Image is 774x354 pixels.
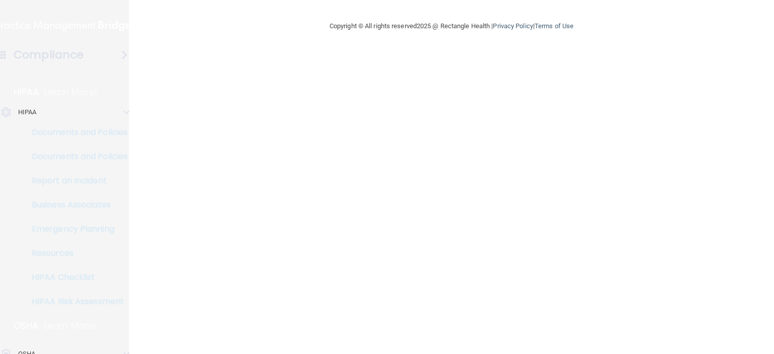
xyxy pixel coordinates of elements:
p: Resources [7,248,144,258]
p: Business Associates [7,200,144,210]
p: Emergency Planning [7,224,144,234]
p: HIPAA [18,106,37,118]
p: HIPAA Checklist [7,272,144,282]
p: Learn More! [44,86,98,98]
h4: Compliance [14,48,84,62]
p: Documents and Policies [7,127,144,137]
a: Privacy Policy [493,22,533,30]
p: HIPAA [14,86,39,98]
p: Documents and Policies [7,152,144,162]
p: Report an Incident [7,176,144,186]
p: OSHA [14,320,39,332]
p: Learn More! [44,320,97,332]
a: Terms of Use [535,22,573,30]
div: Copyright © All rights reserved 2025 @ Rectangle Health | | [268,10,635,42]
p: HIPAA Risk Assessment [7,297,144,307]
